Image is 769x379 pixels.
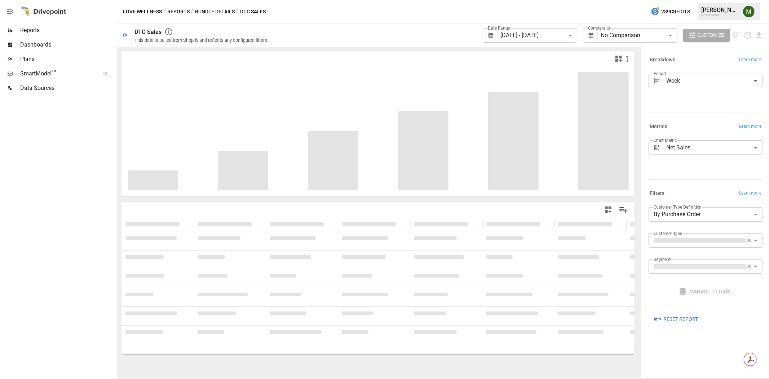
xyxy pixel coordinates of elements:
div: DTC Sales [134,29,162,35]
button: Bundle Details [195,7,235,16]
button: Reset Report [649,313,703,326]
label: Customer Type [654,230,682,236]
span: Reset Report [663,315,698,324]
button: Reports [167,7,190,16]
button: Meredith Lacasse [739,1,759,22]
span: SmartModel [20,69,95,78]
div: / [236,7,239,16]
div: [PERSON_NAME] [701,6,739,13]
button: Sort [613,219,623,229]
span: Dashboards [20,40,115,49]
button: Customize [683,29,730,42]
button: Sort [469,219,479,229]
button: Sort [324,219,335,229]
button: 239Credits [648,5,693,18]
button: Sort [541,219,551,229]
div: Net Sales [667,140,763,155]
div: / [163,7,166,16]
span: Learn more [739,190,761,197]
button: View documentation [733,29,741,42]
span: Learn more [739,56,761,64]
div: 🛍 [123,32,129,39]
button: Sort [397,219,407,229]
div: No Comparison [601,28,677,43]
label: Date Range [488,25,510,31]
button: Download report [755,31,763,39]
h6: Breakdown [650,56,676,64]
span: Data Sources [20,84,115,92]
div: Love Wellness [701,13,739,17]
button: Sort [180,219,190,229]
label: Chart Metric [654,137,677,143]
button: Love Wellness [123,7,162,16]
div: [DATE] - [DATE] [500,28,577,43]
button: Sort [252,219,262,229]
span: 239 Credits [661,7,690,16]
div: / [191,7,194,16]
label: Segment [654,256,671,262]
button: Schedule report [744,31,752,39]
div: This data is pulled from Shopify and reflects any configured filters. [134,38,268,43]
button: Manage Columns [615,202,632,218]
h6: Metrics [650,123,667,131]
div: By Purchase Order [649,207,763,222]
span: Reports [20,26,115,35]
h6: Filters [650,189,665,197]
label: Period [654,70,666,77]
span: Learn more [739,123,761,130]
span: Plans [20,55,115,64]
span: Customize [698,31,725,40]
span: ™ [52,68,57,77]
label: Customer Type Definition [654,204,702,210]
label: Compare to [588,25,610,31]
img: Meredith Lacasse [743,6,755,17]
div: Week [667,74,763,88]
